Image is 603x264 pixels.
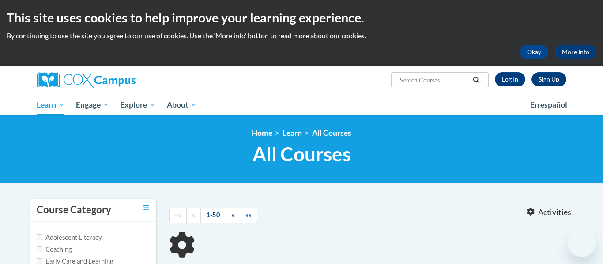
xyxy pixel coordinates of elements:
[253,142,351,166] span: All Courses
[37,100,64,110] span: Learn
[7,9,596,26] h2: This site uses cookies to help improve your learning experience.
[252,128,272,138] a: Home
[7,31,596,41] p: By continuing to use the site you agree to our use of cookies. Use the ‘More info’ button to read...
[200,208,226,223] a: 1-50
[76,100,109,110] span: Engage
[555,45,596,59] a: More Info
[161,95,203,115] a: About
[283,128,302,138] a: Learn
[37,246,42,252] input: Checkbox for Options
[231,211,234,219] span: »
[192,211,195,219] span: «
[120,100,155,110] span: Explore
[245,211,252,219] span: »»
[37,233,102,242] label: Adolescent Literacy
[240,208,257,223] a: End
[538,208,571,217] span: Activities
[312,128,351,138] a: All Courses
[186,208,201,223] a: Previous
[70,95,115,115] a: Engage
[37,245,72,254] label: Coaching
[143,203,149,213] a: Toggle collapse
[399,75,470,86] input: Search Courses
[530,100,567,109] span: En español
[226,208,240,223] a: Next
[495,72,525,86] a: Log In
[37,258,42,264] input: Checkbox for Options
[520,45,548,59] button: Okay
[37,234,42,240] input: Checkbox for Options
[31,95,70,115] a: Learn
[470,75,483,86] button: Search
[114,95,161,115] a: Explore
[568,229,596,257] iframe: Button to launch messaging window
[531,72,566,86] a: Register
[37,203,111,217] h3: Course Category
[175,211,181,219] span: ««
[524,96,573,114] a: En español
[37,72,136,88] img: Cox Campus
[167,100,197,110] span: About
[37,72,204,88] a: Cox Campus
[23,95,580,115] div: Main menu
[169,208,187,223] a: Begining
